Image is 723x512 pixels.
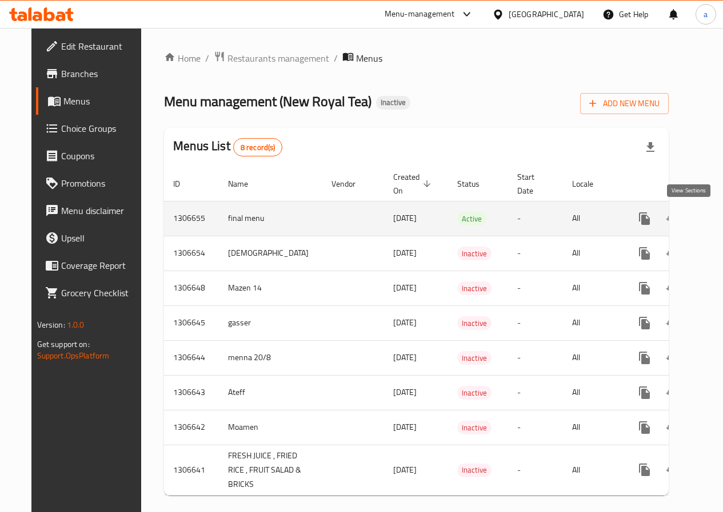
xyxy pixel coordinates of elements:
[37,348,110,363] a: Support.OpsPlatform
[393,211,417,225] span: [DATE]
[376,96,410,110] div: Inactive
[234,142,282,153] span: 8 record(s)
[457,212,486,225] span: Active
[36,252,152,279] a: Coverage Report
[36,197,152,224] a: Menu disclaimer
[36,87,152,115] a: Menus
[637,134,664,161] div: Export file
[214,51,329,66] a: Restaurants management
[393,280,417,295] span: [DATE]
[457,247,492,260] span: Inactive
[631,240,658,267] button: more
[509,8,584,21] div: [GEOGRAPHIC_DATA]
[563,236,622,271] td: All
[658,379,686,406] button: Change Status
[164,51,201,65] a: Home
[37,337,90,352] span: Get support on:
[219,445,322,495] td: FRESH JUICE , FRIED RICE , FRUIT SALAD & BRICKS
[457,282,492,295] span: Inactive
[37,317,65,332] span: Version:
[164,88,372,114] span: Menu management ( New Royal Tea )
[457,421,492,434] span: Inactive
[508,375,563,410] td: -
[331,177,370,191] span: Vendor
[631,456,658,483] button: more
[36,170,152,197] a: Promotions
[457,317,492,330] span: Inactive
[631,379,658,406] button: more
[572,177,608,191] span: Locale
[61,39,143,53] span: Edit Restaurant
[164,375,219,410] td: 1306643
[589,96,660,111] span: Add New Menu
[393,385,417,400] span: [DATE]
[36,115,152,142] a: Choice Groups
[704,8,708,21] span: a
[61,204,143,217] span: Menu disclaimer
[173,138,282,156] h2: Menus List
[393,170,434,197] span: Created On
[219,271,322,305] td: Mazen 14
[385,7,455,21] div: Menu-management
[376,98,410,107] span: Inactive
[580,93,669,114] button: Add New Menu
[563,375,622,410] td: All
[631,309,658,337] button: more
[227,51,329,65] span: Restaurants management
[228,177,263,191] span: Name
[219,201,322,236] td: final menu
[164,271,219,305] td: 1306648
[63,94,143,108] span: Menus
[219,305,322,340] td: gasser
[457,316,492,330] div: Inactive
[631,205,658,232] button: more
[658,275,686,302] button: Change Status
[658,240,686,267] button: Change Status
[563,410,622,445] td: All
[393,350,417,365] span: [DATE]
[219,375,322,410] td: Ateff
[219,410,322,445] td: Moamen
[658,309,686,337] button: Change Status
[164,305,219,340] td: 1306645
[205,51,209,65] li: /
[393,245,417,260] span: [DATE]
[173,177,195,191] span: ID
[457,463,492,477] span: Inactive
[457,463,492,477] div: Inactive
[393,462,417,477] span: [DATE]
[631,344,658,372] button: more
[457,386,492,400] span: Inactive
[457,177,494,191] span: Status
[164,236,219,271] td: 1306654
[36,142,152,170] a: Coupons
[658,344,686,372] button: Change Status
[61,231,143,245] span: Upsell
[393,420,417,434] span: [DATE]
[61,122,143,135] span: Choice Groups
[334,51,338,65] li: /
[508,445,563,495] td: -
[36,279,152,307] a: Grocery Checklist
[508,201,563,236] td: -
[67,317,85,332] span: 1.0.0
[563,201,622,236] td: All
[457,352,492,365] span: Inactive
[164,340,219,375] td: 1306644
[219,340,322,375] td: menna 20/8
[508,410,563,445] td: -
[631,414,658,441] button: more
[61,176,143,190] span: Promotions
[393,315,417,330] span: [DATE]
[164,410,219,445] td: 1306642
[164,201,219,236] td: 1306655
[563,340,622,375] td: All
[658,414,686,441] button: Change Status
[457,421,492,434] div: Inactive
[658,456,686,483] button: Change Status
[61,149,143,163] span: Coupons
[508,340,563,375] td: -
[233,138,283,156] div: Total records count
